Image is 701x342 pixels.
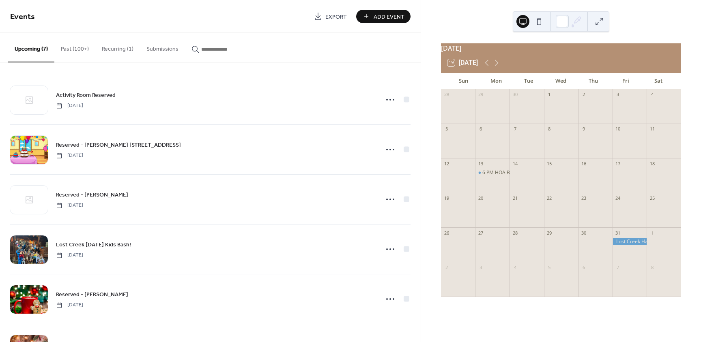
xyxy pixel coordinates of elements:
div: 7 [615,264,621,270]
div: 22 [546,195,553,201]
div: 17 [615,160,621,167]
div: 28 [512,230,518,236]
div: 30 [512,92,518,98]
div: 16 [581,160,587,167]
div: 9 [581,126,587,132]
div: 2 [443,264,449,270]
div: 6 PM HOA BOARD MEETING [482,169,546,176]
span: Export [325,13,347,21]
div: 8 [649,264,655,270]
div: Tue [512,73,545,89]
div: 21 [512,195,518,201]
div: 1 [546,92,553,98]
div: 2 [581,92,587,98]
button: Submissions [140,33,185,62]
a: Reserved - [PERSON_NAME] [STREET_ADDRESS] [56,140,181,150]
div: 3 [477,264,484,270]
span: Add Event [374,13,404,21]
div: 4 [649,92,655,98]
div: 10 [615,126,621,132]
div: 30 [581,230,587,236]
div: 8 [546,126,553,132]
button: Recurring (1) [95,33,140,62]
div: 6 PM HOA BOARD MEETING [475,169,510,176]
div: 13 [477,160,484,167]
a: Activity Room Reserved [56,90,116,100]
span: [DATE] [56,252,83,259]
div: 6 [581,264,587,270]
div: 1 [649,230,655,236]
a: Lost Creek [DATE] Kids Bash! [56,240,131,249]
div: 3 [615,92,621,98]
span: [DATE] [56,102,83,109]
span: Lost Creek [DATE] Kids Bash! [56,241,131,249]
div: 6 [477,126,484,132]
div: 20 [477,195,484,201]
div: 4 [512,264,518,270]
div: 19 [443,195,449,201]
div: [DATE] [441,43,681,53]
span: Events [10,9,35,25]
div: 5 [546,264,553,270]
div: Sat [642,73,675,89]
a: Reserved - [PERSON_NAME] [56,190,128,199]
div: 25 [649,195,655,201]
button: Upcoming (7) [8,33,54,62]
div: 27 [477,230,484,236]
div: 24 [615,195,621,201]
div: 18 [649,160,655,167]
div: Fri [610,73,642,89]
div: 11 [649,126,655,132]
span: [DATE] [56,202,83,209]
div: 15 [546,160,553,167]
div: Lost Creek Halloween Kids Bash! [613,238,647,245]
div: Wed [545,73,577,89]
div: 14 [512,160,518,167]
button: Past (100+) [54,33,95,62]
button: Add Event [356,10,411,23]
a: Export [308,10,353,23]
div: 31 [615,230,621,236]
div: Sun [447,73,480,89]
span: [DATE] [56,301,83,309]
div: 7 [512,126,518,132]
a: Reserved - [PERSON_NAME] [56,290,128,299]
div: 26 [443,230,449,236]
div: 28 [443,92,449,98]
div: 5 [443,126,449,132]
span: Reserved - [PERSON_NAME] [56,191,128,199]
div: 23 [581,195,587,201]
span: [DATE] [56,152,83,159]
span: Activity Room Reserved [56,91,116,100]
span: Reserved - [PERSON_NAME] [STREET_ADDRESS] [56,141,181,150]
div: 29 [477,92,484,98]
div: 12 [443,160,449,167]
div: 29 [546,230,553,236]
span: Reserved - [PERSON_NAME] [56,291,128,299]
div: Mon [480,73,512,89]
button: 19[DATE] [445,57,481,68]
div: Thu [577,73,610,89]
